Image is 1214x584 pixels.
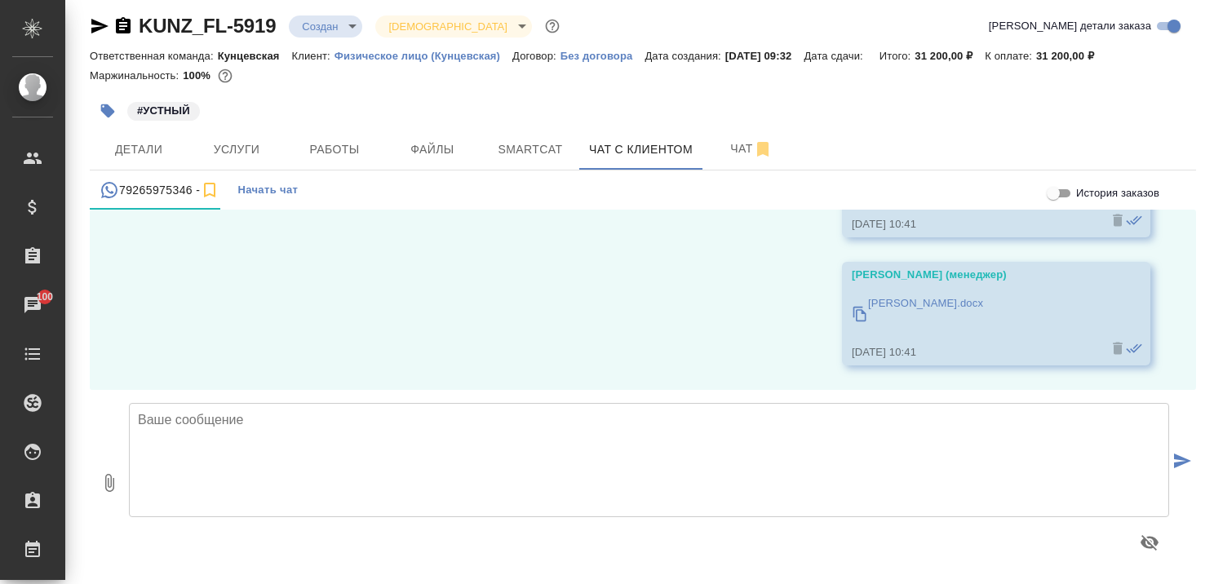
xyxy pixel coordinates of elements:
p: Без договора [560,50,645,62]
span: Чат с клиентом [589,139,693,160]
p: Маржинальность: [90,69,183,82]
button: Добавить тэг [90,93,126,129]
div: [DATE] 10:41 [852,344,1093,361]
p: Договор: [512,50,560,62]
a: Физическое лицо (Кунцевская) [335,48,512,62]
button: Начать чат [229,170,306,210]
span: История заказов [1076,185,1159,201]
span: Услуги [197,139,276,160]
button: Скопировать ссылку [113,16,133,36]
span: УСТНЫЙ [126,103,202,117]
button: Скопировать ссылку для ЯМессенджера [90,16,109,36]
div: Создан [289,15,362,38]
div: simple tabs example [90,170,1196,210]
span: Работы [295,139,374,160]
p: Дата сдачи: [804,50,866,62]
span: Файлы [393,139,472,160]
button: [DEMOGRAPHIC_DATA] [383,20,512,33]
p: Дата создания: [645,50,724,62]
span: 100 [27,289,64,305]
p: Итого: [879,50,915,62]
button: Создан [297,20,343,33]
p: [PERSON_NAME].docx [868,295,983,312]
p: 100% [183,69,215,82]
span: Smartcat [491,139,569,160]
div: [DATE] 10:41 [852,216,1093,232]
p: 31 200,00 ₽ [1036,50,1106,62]
span: Чат [712,139,791,159]
span: Детали [100,139,178,160]
a: [PERSON_NAME].docx [852,291,1093,336]
div: [PERSON_NAME] (менеджер) [852,267,1093,283]
p: Ответственная команда: [90,50,218,62]
p: #УСТНЫЙ [137,103,190,119]
a: 100 [4,285,61,325]
p: 31 200,00 ₽ [915,50,985,62]
p: Кунцевская [218,50,292,62]
p: К оплате: [985,50,1036,62]
svg: Подписаться [200,180,219,200]
div: 79265975346 (Кристина) - (undefined) [100,180,219,201]
span: Начать чат [237,181,298,200]
a: KUNZ_FL-5919 [139,15,276,37]
button: Предпросмотр [1130,523,1169,562]
a: Без договора [560,48,645,62]
button: 0.00 RUB; [215,65,236,86]
p: [DATE] 09:32 [725,50,804,62]
p: Клиент: [292,50,335,62]
div: Создан [375,15,531,38]
span: [PERSON_NAME] детали заказа [989,18,1151,34]
button: Доп статусы указывают на важность/срочность заказа [542,15,563,37]
svg: Отписаться [753,139,773,159]
p: Физическое лицо (Кунцевская) [335,50,512,62]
